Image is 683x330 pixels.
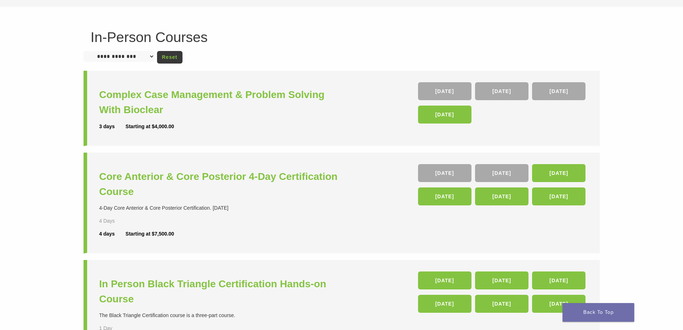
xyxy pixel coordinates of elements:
[418,271,588,316] div: , , , , ,
[99,217,136,225] div: 4 Days
[563,303,634,322] a: Back To Top
[418,271,471,289] a: [DATE]
[418,164,471,182] a: [DATE]
[418,295,471,313] a: [DATE]
[99,87,343,117] a: Complex Case Management & Problem Solving With Bioclear
[475,295,528,313] a: [DATE]
[532,295,585,313] a: [DATE]
[157,51,182,64] a: Reset
[532,271,585,289] a: [DATE]
[99,276,343,307] a: In Person Black Triangle Certification Hands-on Course
[475,164,528,182] a: [DATE]
[418,82,471,100] a: [DATE]
[99,312,343,319] div: The Black Triangle Certification course is a three-part course.
[532,187,585,205] a: [DATE]
[125,230,174,238] div: Starting at $7,500.00
[475,271,528,289] a: [DATE]
[99,204,343,212] div: 4-Day Core Anterior & Core Posterior Certification. [DATE]
[99,169,343,199] a: Core Anterior & Core Posterior 4-Day Certification Course
[99,123,126,130] div: 3 days
[125,123,174,130] div: Starting at $4,000.00
[532,82,585,100] a: [DATE]
[418,164,588,209] div: , , , , ,
[475,187,528,205] a: [DATE]
[532,164,585,182] a: [DATE]
[91,30,593,44] h1: In-Person Courses
[418,82,588,127] div: , , ,
[418,106,471,124] a: [DATE]
[418,187,471,205] a: [DATE]
[99,230,126,238] div: 4 days
[475,82,528,100] a: [DATE]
